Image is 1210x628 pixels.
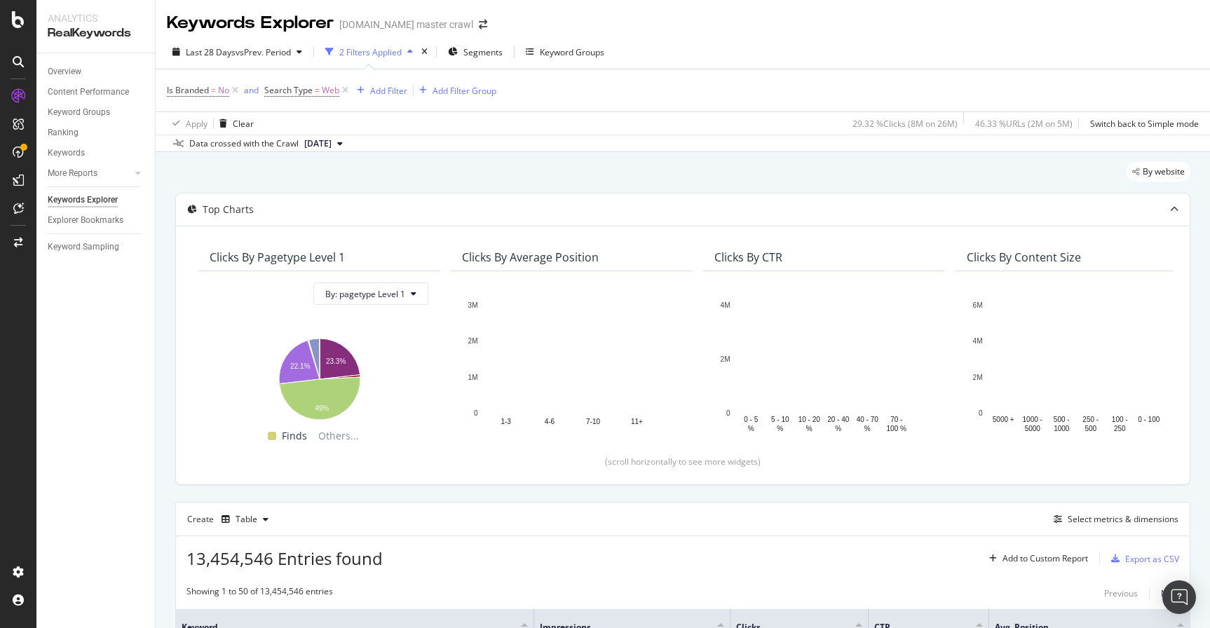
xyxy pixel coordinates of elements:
button: Export as CSV [1106,547,1179,570]
text: 1000 [1054,425,1070,432]
span: No [218,81,229,100]
button: Previous [1104,585,1138,602]
div: and [244,84,259,96]
text: 2M [973,374,983,381]
button: Select metrics & dimensions [1048,511,1178,528]
div: legacy label [1127,162,1190,182]
button: Segments [442,41,508,63]
button: Last 28 DaysvsPrev. Period [167,41,308,63]
button: Clear [214,112,254,135]
div: Keyword Sampling [48,240,119,254]
text: 100 % [887,425,906,432]
div: Previous [1104,587,1138,599]
text: 0 [979,409,983,417]
div: Add Filter [370,85,407,97]
text: 1M [468,374,478,381]
text: % [777,425,783,432]
text: 7-10 [586,418,600,425]
button: Add Filter Group [414,82,496,99]
text: 100 - [1112,416,1128,423]
div: Export as CSV [1125,553,1179,565]
div: 46.33 % URLs ( 2M on 5M ) [975,118,1073,130]
span: Search Type [264,84,313,96]
div: 29.32 % Clicks ( 8M on 26M ) [852,118,958,130]
text: 4M [721,301,730,309]
span: Last 28 Days [186,46,236,58]
text: 250 [1114,425,1126,432]
div: Data crossed with the Crawl [189,137,299,150]
button: [DATE] [299,135,348,152]
text: 5000 [1025,425,1041,432]
text: 1000 - [1023,416,1042,423]
button: Table [216,508,274,531]
text: 11+ [631,418,643,425]
span: = [315,84,320,96]
div: Keywords [48,146,85,161]
button: Add to Custom Report [984,547,1088,570]
span: By website [1143,168,1185,176]
span: Web [322,81,339,100]
text: % [806,425,813,432]
span: Is Branded [167,84,209,96]
text: % [835,425,841,432]
button: Apply [167,112,208,135]
div: Create [187,508,274,531]
button: Keyword Groups [520,41,610,63]
a: Content Performance [48,85,145,100]
text: 1-3 [501,418,511,425]
text: 4M [973,338,983,346]
button: By: pagetype Level 1 [313,282,428,305]
button: 2 Filters Applied [320,41,419,63]
div: Clicks By CTR [714,250,782,264]
text: 5000 + [993,416,1014,423]
div: Clicks By pagetype Level 1 [210,250,345,264]
a: Keyword Groups [48,105,145,120]
text: 0 [474,409,478,417]
a: Keyword Sampling [48,240,145,254]
text: 70 - [890,416,902,423]
div: times [419,45,430,59]
div: Add Filter Group [433,85,496,97]
text: % [748,425,754,432]
div: Showing 1 to 50 of 13,454,546 entries [186,585,333,602]
div: Explorer Bookmarks [48,213,123,228]
div: Clicks By Content Size [967,250,1081,264]
div: Top Charts [203,203,254,217]
div: A chart. [210,332,428,422]
div: (scroll horizontally to see more widgets) [193,456,1173,467]
span: By: pagetype Level 1 [325,288,405,300]
div: 2 Filters Applied [339,46,402,58]
svg: A chart. [967,298,1185,434]
div: Clear [233,118,254,130]
text: 49% [315,404,329,412]
span: Finds [282,428,307,444]
div: arrow-right-arrow-left [479,20,487,29]
a: Keywords Explorer [48,193,145,207]
div: Content Performance [48,85,129,100]
text: 20 - 40 [827,416,850,423]
div: Keyword Groups [540,46,604,58]
div: [DOMAIN_NAME] master crawl [339,18,473,32]
div: Open Intercom Messenger [1162,580,1196,614]
a: Keywords [48,146,145,161]
text: 2M [468,338,478,346]
span: Segments [463,46,503,58]
div: Next [1161,587,1179,599]
button: Switch back to Simple mode [1085,112,1199,135]
div: More Reports [48,166,97,181]
text: 10 - 20 [798,416,821,423]
a: More Reports [48,166,131,181]
div: Clicks By Average Position [462,250,599,264]
button: Add Filter [351,82,407,99]
button: and [244,83,259,97]
div: RealKeywords [48,25,144,41]
div: Add to Custom Report [1002,554,1088,563]
div: Analytics [48,11,144,25]
text: 500 [1085,425,1096,432]
text: 250 - [1082,416,1099,423]
text: 2M [721,355,730,363]
text: 500 - [1054,416,1070,423]
text: 6M [973,301,983,309]
text: 22.1% [290,363,310,371]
